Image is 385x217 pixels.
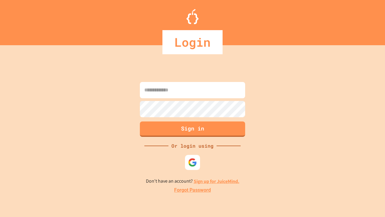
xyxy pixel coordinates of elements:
[174,187,211,194] a: Forgot Password
[335,167,379,192] iframe: chat widget
[146,178,239,185] p: Don't have an account?
[140,121,245,137] button: Sign in
[188,158,197,167] img: google-icon.svg
[194,178,239,184] a: Sign up for JuiceMind.
[360,193,379,211] iframe: chat widget
[162,30,223,54] div: Login
[186,9,199,24] img: Logo.svg
[168,142,217,149] div: Or login using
